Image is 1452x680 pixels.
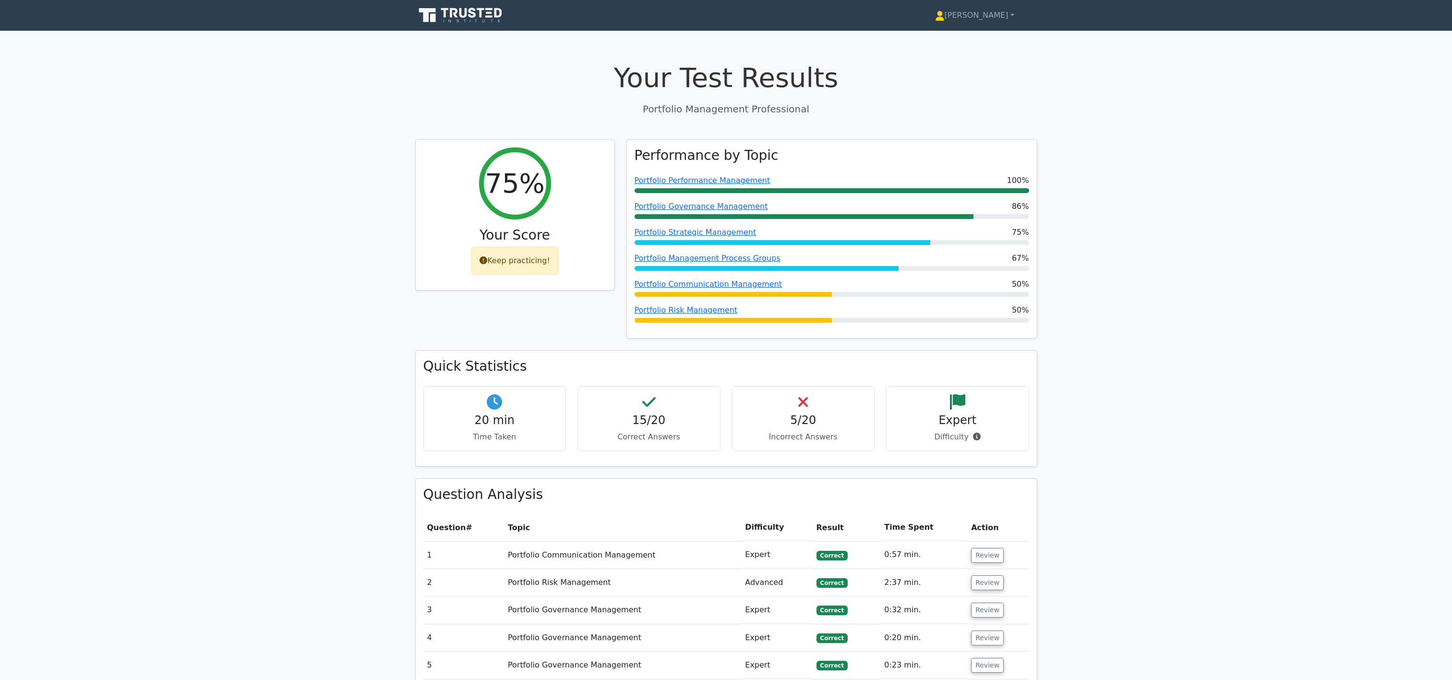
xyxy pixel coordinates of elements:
[971,575,1004,590] button: Review
[880,652,967,679] td: 0:23 min.
[415,61,1037,94] h1: Your Test Results
[894,413,1021,427] h4: Expert
[635,202,768,211] a: Portfolio Governance Management
[741,596,812,624] td: Expert
[423,358,1029,375] h3: Quick Statistics
[880,624,967,652] td: 0:20 min.
[880,596,967,624] td: 0:32 min.
[1012,279,1029,290] span: 50%
[504,514,741,541] th: Topic
[741,569,812,596] td: Advanced
[432,413,558,427] h4: 20 min
[635,147,779,164] h3: Performance by Topic
[816,633,848,643] span: Correct
[880,514,967,541] th: Time Spent
[423,541,504,569] td: 1
[586,413,712,427] h4: 15/20
[485,167,544,199] h2: 75%
[816,551,848,560] span: Correct
[635,254,780,263] a: Portfolio Management Process Groups
[912,6,1037,25] a: [PERSON_NAME]
[471,247,558,275] div: Keep practicing!
[1007,175,1029,186] span: 100%
[415,102,1037,116] p: Portfolio Management Professional
[635,176,770,185] a: Portfolio Performance Management
[741,514,812,541] th: Difficulty
[504,624,741,652] td: Portfolio Governance Management
[1012,304,1029,316] span: 50%
[504,569,741,596] td: Portfolio Risk Management
[894,431,1021,443] p: Difficulty
[971,658,1004,673] button: Review
[504,596,741,624] td: Portfolio Governance Management
[504,541,741,569] td: Portfolio Communication Management
[816,661,848,670] span: Correct
[741,652,812,679] td: Expert
[423,652,504,679] td: 5
[971,548,1004,563] button: Review
[423,596,504,624] td: 3
[967,514,1029,541] th: Action
[813,514,881,541] th: Result
[504,652,741,679] td: Portfolio Governance Management
[740,413,867,427] h4: 5/20
[423,227,607,243] h3: Your Score
[423,514,504,541] th: #
[971,603,1004,618] button: Review
[586,431,712,443] p: Correct Answers
[741,624,812,652] td: Expert
[635,228,756,237] a: Portfolio Strategic Management
[816,606,848,615] span: Correct
[1012,227,1029,238] span: 75%
[1012,253,1029,264] span: 67%
[635,279,782,289] a: Portfolio Communication Management
[423,486,1029,503] h3: Question Analysis
[423,624,504,652] td: 4
[880,569,967,596] td: 2:37 min.
[423,569,504,596] td: 2
[1012,201,1029,212] span: 86%
[740,431,867,443] p: Incorrect Answers
[427,523,466,532] span: Question
[816,578,848,588] span: Correct
[880,541,967,569] td: 0:57 min.
[741,541,812,569] td: Expert
[971,631,1004,645] button: Review
[432,431,558,443] p: Time Taken
[635,305,738,315] a: Portfolio Risk Management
